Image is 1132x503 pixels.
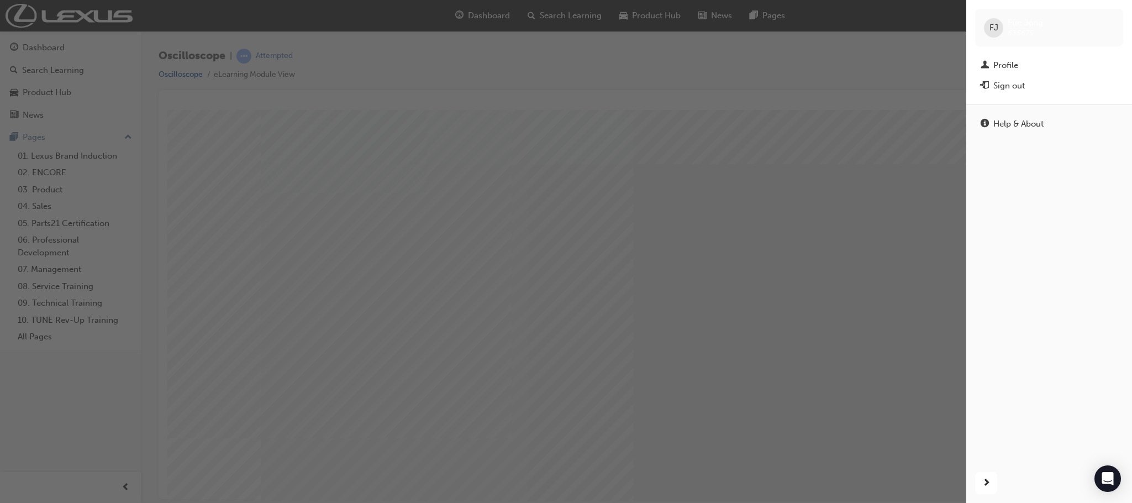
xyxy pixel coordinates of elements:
span: FJ [989,22,998,34]
div: Open Intercom Messenger [1094,465,1121,492]
div: Profile [993,59,1018,72]
span: next-icon [982,476,991,490]
span: 635675 [1008,28,1034,38]
a: Help & About [975,114,1123,134]
span: man-icon [981,61,989,71]
button: Sign out [975,76,1123,96]
a: Profile [975,55,1123,76]
span: Fuc Jong [1008,18,1043,28]
span: info-icon [981,119,989,129]
span: exit-icon [981,81,989,91]
div: Help & About [993,118,1044,130]
div: Sign out [993,80,1025,92]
